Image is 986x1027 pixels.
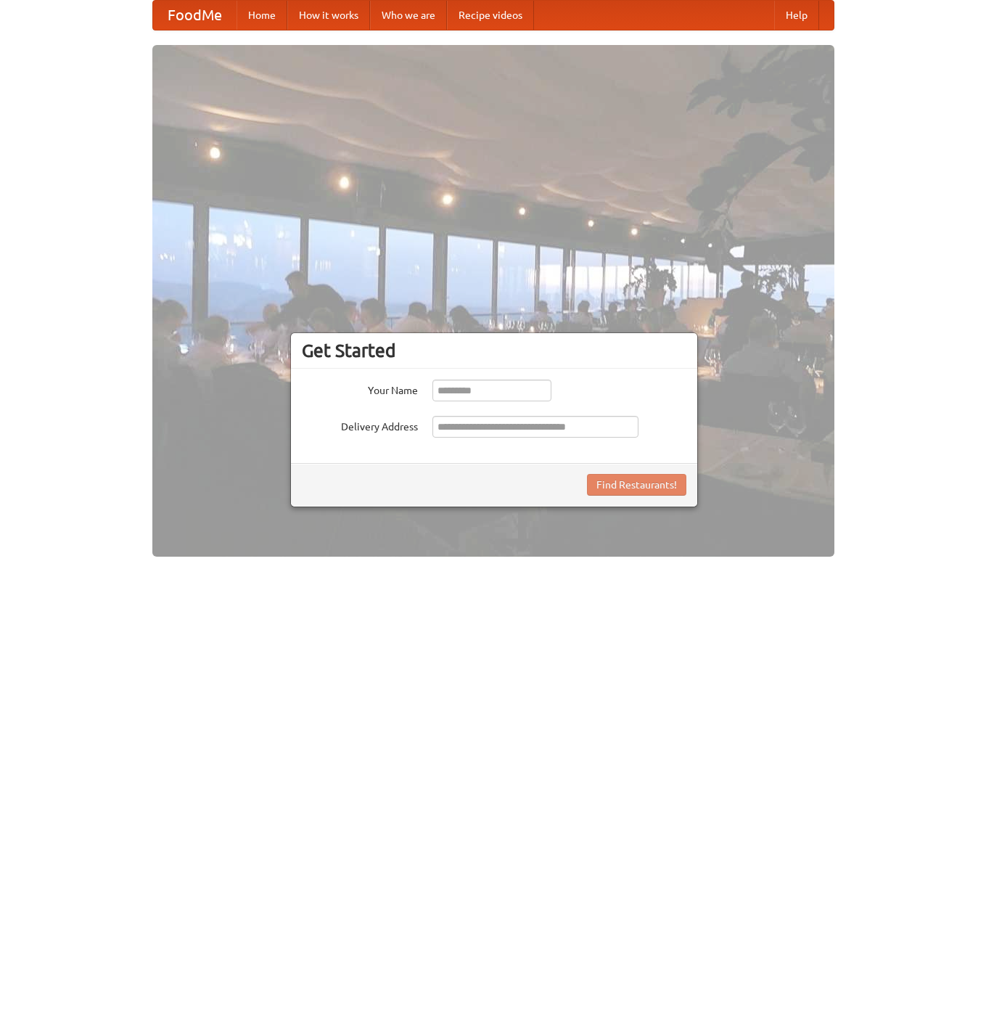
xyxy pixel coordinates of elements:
[774,1,819,30] a: Help
[302,416,418,434] label: Delivery Address
[237,1,287,30] a: Home
[287,1,370,30] a: How it works
[153,1,237,30] a: FoodMe
[447,1,534,30] a: Recipe videos
[302,340,686,361] h3: Get Started
[587,474,686,496] button: Find Restaurants!
[370,1,447,30] a: Who we are
[302,380,418,398] label: Your Name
